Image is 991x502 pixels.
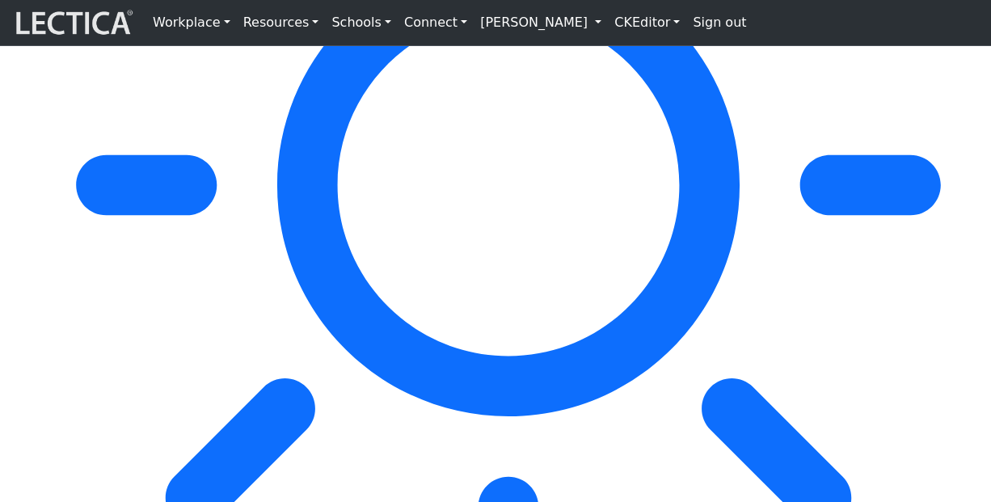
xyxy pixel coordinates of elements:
a: Connect [398,6,474,39]
a: Schools [325,6,398,39]
img: lecticalive [12,7,133,38]
a: CKEditor [608,6,686,39]
a: [PERSON_NAME] [474,6,608,39]
a: Sign out [686,6,753,39]
a: Workplace [146,6,237,39]
a: Resources [237,6,326,39]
